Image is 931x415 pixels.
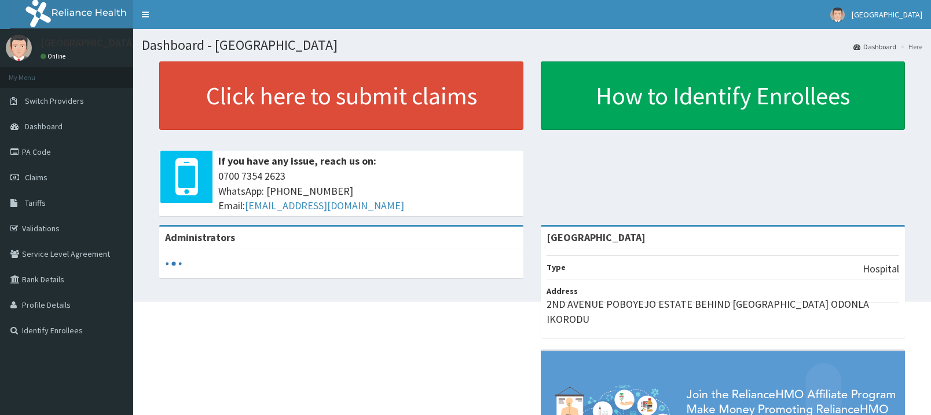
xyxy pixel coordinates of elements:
b: Type [547,262,566,272]
span: Tariffs [25,198,46,208]
span: [GEOGRAPHIC_DATA] [852,9,922,20]
p: Hospital [863,261,899,276]
span: Claims [25,172,47,183]
a: How to Identify Enrollees [541,61,905,130]
b: Address [547,286,578,296]
a: Dashboard [853,42,896,52]
svg: audio-loading [165,255,182,272]
p: 2ND AVENUE POBOYEJO ESTATE BEHIND [GEOGRAPHIC_DATA] ODONLA IKORODU [547,297,899,326]
img: User Image [830,8,845,22]
b: Administrators [165,231,235,244]
span: Switch Providers [25,96,84,106]
p: [GEOGRAPHIC_DATA] [41,38,136,48]
img: User Image [6,35,32,61]
h1: Dashboard - [GEOGRAPHIC_DATA] [142,38,922,53]
a: Online [41,52,68,60]
a: Click here to submit claims [159,61,523,130]
span: Dashboard [25,121,63,132]
li: Here [897,42,922,52]
strong: [GEOGRAPHIC_DATA] [547,231,646,244]
span: 0700 7354 2623 WhatsApp: [PHONE_NUMBER] Email: [218,169,518,213]
b: If you have any issue, reach us on: [218,154,376,168]
a: [EMAIL_ADDRESS][DOMAIN_NAME] [245,199,404,212]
